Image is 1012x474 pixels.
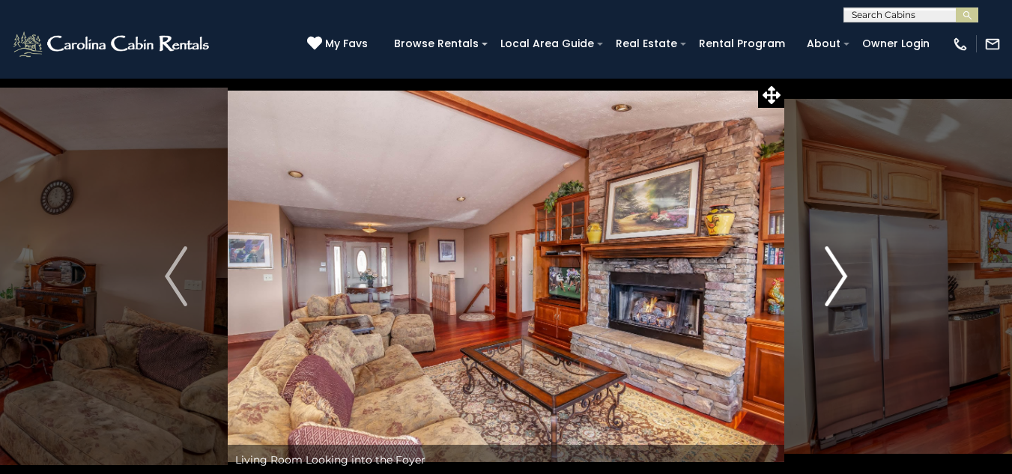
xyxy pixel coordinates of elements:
[799,32,848,55] a: About
[952,36,969,52] img: phone-regular-white.png
[493,32,602,55] a: Local Area Guide
[307,36,372,52] a: My Favs
[855,32,937,55] a: Owner Login
[11,29,213,59] img: White-1-2.png
[387,32,486,55] a: Browse Rentals
[691,32,793,55] a: Rental Program
[608,32,685,55] a: Real Estate
[825,246,847,306] img: arrow
[165,246,187,306] img: arrow
[984,36,1001,52] img: mail-regular-white.png
[325,36,368,52] span: My Favs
